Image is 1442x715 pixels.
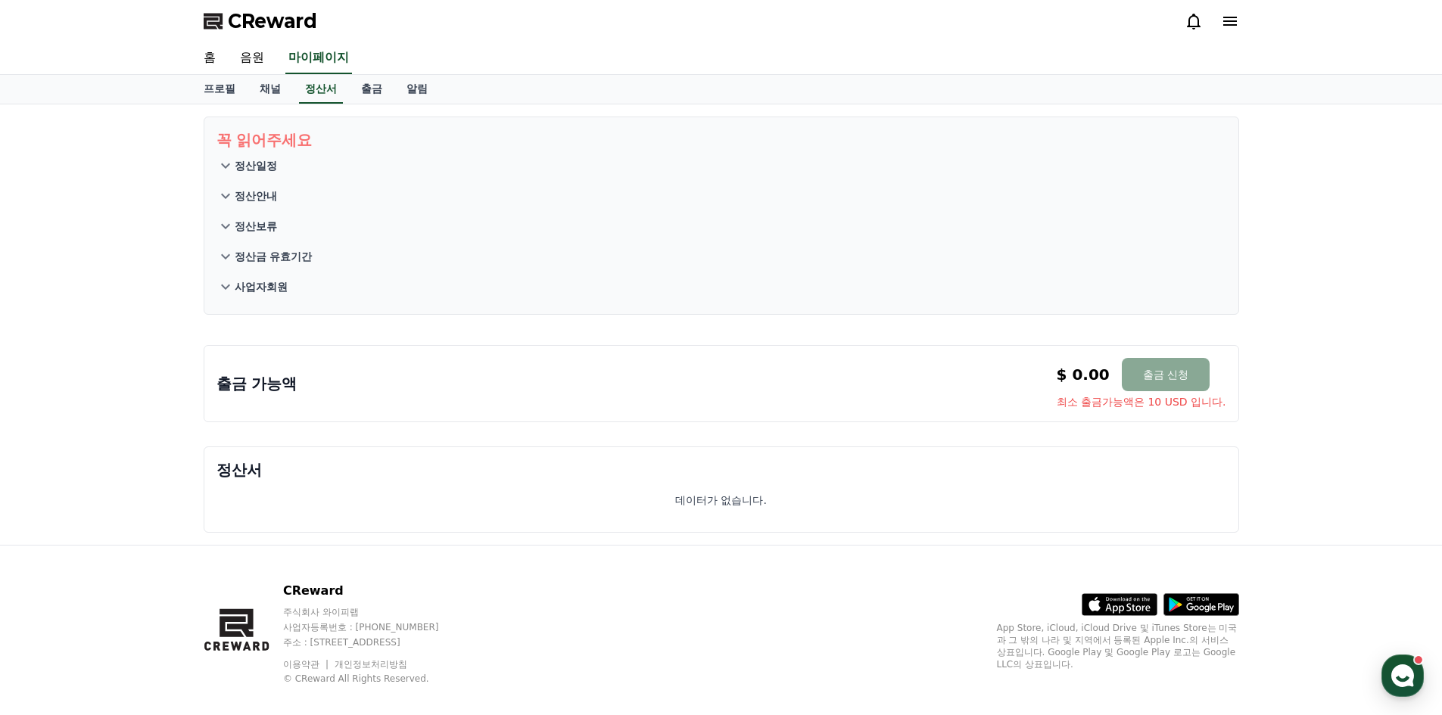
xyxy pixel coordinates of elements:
[997,622,1239,670] p: App Store, iCloud, iCloud Drive 및 iTunes Store는 미국과 그 밖의 나라 및 지역에서 등록된 Apple Inc.의 서비스 상표입니다. Goo...
[235,158,277,173] p: 정산일정
[235,279,288,294] p: 사업자회원
[228,9,317,33] span: CReward
[195,480,291,518] a: Settings
[235,219,277,234] p: 정산보류
[285,42,352,74] a: 마이페이지
[192,75,248,104] a: 프로필
[335,659,407,670] a: 개인정보처리방침
[216,373,297,394] p: 출금 가능액
[248,75,293,104] a: 채널
[39,502,65,514] span: Home
[216,129,1226,151] p: 꼭 읽어주세요
[1057,394,1226,409] span: 최소 출금가능액은 10 USD 입니다.
[349,75,394,104] a: 출금
[283,621,468,633] p: 사업자등록번호 : [PHONE_NUMBER]
[216,151,1226,181] button: 정산일정
[216,181,1226,211] button: 정산안내
[675,493,767,508] p: 데이터가 없습니다.
[216,459,1226,480] p: 정산서
[224,502,261,514] span: Settings
[216,241,1226,272] button: 정산금 유효기간
[100,480,195,518] a: Messages
[283,659,331,670] a: 이용약관
[204,9,317,33] a: CReward
[283,673,468,685] p: © CReward All Rights Reserved.
[126,503,170,515] span: Messages
[5,480,100,518] a: Home
[1122,358,1210,391] button: 출금 신청
[192,42,228,74] a: 홈
[235,249,313,264] p: 정산금 유효기간
[394,75,440,104] a: 알림
[216,211,1226,241] button: 정산보류
[216,272,1226,302] button: 사업자회원
[235,188,277,204] p: 정산안내
[1057,364,1110,385] p: $ 0.00
[299,75,343,104] a: 정산서
[283,582,468,600] p: CReward
[283,606,468,618] p: 주식회사 와이피랩
[228,42,276,74] a: 음원
[283,636,468,648] p: 주소 : [STREET_ADDRESS]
